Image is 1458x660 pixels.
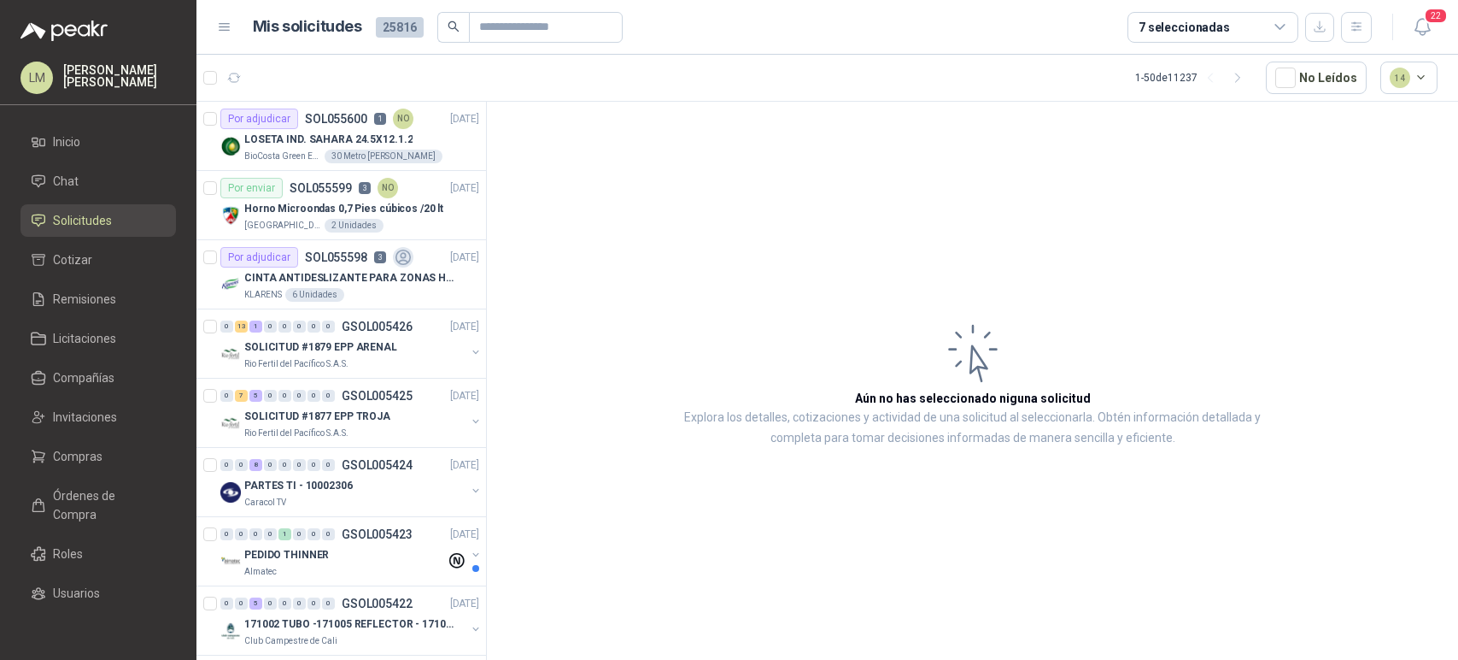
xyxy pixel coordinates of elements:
[196,102,486,171] a: Por adjudicarSOL0556001NO[DATE] Company LogoLOSETA IND. SAHARA 24.5X12.1.2BioCosta Green Energy S...
[307,528,320,540] div: 0
[220,482,241,503] img: Company Logo
[307,459,320,471] div: 0
[378,178,398,198] div: NO
[220,386,483,440] a: 0 7 5 0 0 0 0 0 GSOL005425[DATE] Company LogoSOLICITUD #1877 EPP TROJARio Fertil del Pacífico S.A.S.
[53,211,112,230] span: Solicitudes
[220,247,298,268] div: Por adjudicar
[53,545,83,563] span: Roles
[307,390,320,402] div: 0
[342,321,413,333] p: GSOL005426
[293,598,306,610] div: 0
[359,182,371,194] p: 3
[448,21,460,32] span: search
[20,244,176,276] a: Cotizar
[376,17,424,38] span: 25816
[244,270,457,286] p: CINTA ANTIDESLIZANTE PARA ZONAS HUMEDAS
[220,551,241,572] img: Company Logo
[293,390,306,402] div: 0
[220,390,233,402] div: 0
[244,150,321,163] p: BioCosta Green Energy S.A.S
[220,413,241,433] img: Company Logo
[20,480,176,531] a: Órdenes de Compra
[322,528,335,540] div: 0
[244,634,337,648] p: Club Campestre de Cali
[235,321,248,333] div: 13
[244,357,348,371] p: Rio Fertil del Pacífico S.A.S.
[374,251,386,263] p: 3
[244,616,457,633] p: 171002 TUBO -171005 REFLECTOR - 171007 PANEL
[342,390,413,402] p: GSOL005425
[235,459,248,471] div: 0
[53,172,79,191] span: Chat
[307,321,320,333] div: 0
[53,584,100,603] span: Usuarios
[220,593,483,648] a: 0 0 5 0 0 0 0 0 GSOL005422[DATE] Company Logo171002 TUBO -171005 REFLECTOR - 171007 PANELClub Cam...
[220,178,283,198] div: Por enviar
[220,459,233,471] div: 0
[20,165,176,197] a: Chat
[244,565,277,579] p: Almatec
[220,205,241,226] img: Company Logo
[244,288,282,302] p: KLARENS
[220,524,483,579] a: 0 0 0 0 1 0 0 0 GSOL005423[DATE] Company LogoPEDIDO THINNERAlmatec
[196,240,486,309] a: Por adjudicarSOL0555983[DATE] Company LogoCINTA ANTIDESLIZANTE PARA ZONAS HUMEDASKLARENS6 Unidades
[249,459,262,471] div: 8
[290,182,352,194] p: SOL055599
[1139,18,1230,37] div: 7 seleccionadas
[20,21,108,41] img: Logo peakr
[450,180,479,197] p: [DATE]
[244,409,390,425] p: SOLICITUD #1877 EPP TROJA
[244,201,443,217] p: Horno Microondas 0,7 Pies cúbicos /20 lt
[293,321,306,333] div: 0
[285,288,344,302] div: 6 Unidades
[220,455,483,510] a: 0 0 8 0 0 0 0 0 GSOL005424[DATE] Company LogoPARTES TI - 10002306Caracol TV
[244,339,397,356] p: SOLICITUD #1879 EPP ARENAL
[249,390,262,402] div: 5
[220,136,241,156] img: Company Logo
[278,321,291,333] div: 0
[20,362,176,394] a: Compañías
[1380,62,1438,94] button: 14
[322,321,335,333] div: 0
[220,316,483,371] a: 0 13 1 0 0 0 0 0 GSOL005426[DATE] Company LogoSOLICITUD #1879 EPP ARENALRio Fertil del Pacífico S...
[264,598,277,610] div: 0
[20,283,176,315] a: Remisiones
[253,15,362,39] h1: Mis solicitudes
[450,250,479,266] p: [DATE]
[235,390,248,402] div: 7
[249,528,262,540] div: 0
[220,528,233,540] div: 0
[244,478,353,494] p: PARTES TI - 10002306
[278,598,291,610] div: 0
[322,459,335,471] div: 0
[450,111,479,127] p: [DATE]
[53,447,102,466] span: Compras
[264,390,277,402] div: 0
[20,577,176,610] a: Usuarios
[249,598,262,610] div: 5
[20,126,176,158] a: Inicio
[450,319,479,335] p: [DATE]
[20,204,176,237] a: Solicitudes
[20,322,176,355] a: Licitaciones
[342,528,413,540] p: GSOL005423
[20,616,176,649] a: Categorías
[450,596,479,612] p: [DATE]
[342,459,413,471] p: GSOL005424
[53,250,92,269] span: Cotizar
[220,598,233,610] div: 0
[1407,12,1438,43] button: 22
[196,171,486,240] a: Por enviarSOL0555993NO[DATE] Company LogoHorno Microondas 0,7 Pies cúbicos /20 lt[GEOGRAPHIC_DATA...
[450,457,479,474] p: [DATE]
[53,368,114,387] span: Compañías
[220,621,241,641] img: Company Logo
[325,219,384,233] div: 2 Unidades
[450,527,479,543] p: [DATE]
[278,528,291,540] div: 1
[1424,8,1448,24] span: 22
[53,329,116,348] span: Licitaciones
[278,459,291,471] div: 0
[53,133,80,151] span: Inicio
[1135,64,1252,91] div: 1 - 50 de 11237
[249,321,262,333] div: 1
